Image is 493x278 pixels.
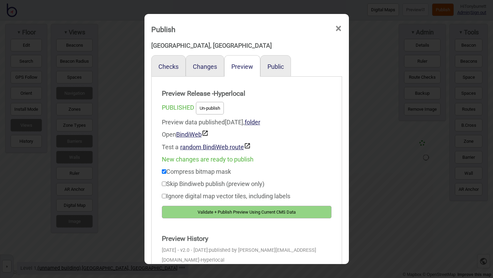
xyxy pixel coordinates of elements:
label: Ignore digital map vector tiles, including labels [162,192,290,200]
button: random BindiWeb route [180,142,251,151]
strong: Preview History [162,232,332,246]
div: [DATE] - v2.0 - [DATE]: [162,246,332,265]
div: [GEOGRAPHIC_DATA], [GEOGRAPHIC_DATA] [151,40,342,52]
label: Skip Bindiweb publish (preview only) [162,180,264,187]
span: , [243,119,260,126]
button: Preview [231,63,253,70]
button: Checks [158,63,179,70]
a: BindiWeb [176,131,209,138]
button: Validate + Publish Preview Using Current CMS Data [162,206,332,218]
div: Test a [162,141,332,153]
span: published by [PERSON_NAME][EMAIL_ADDRESS][DOMAIN_NAME] [162,247,316,263]
span: - Hyperlocal [199,257,225,263]
input: Ignore digital map vector tiles, including labels [162,194,166,198]
div: New changes are ready to publish [162,153,332,166]
div: Publish [151,22,175,37]
button: Public [267,63,284,70]
span: PUBLISHED [162,104,194,111]
a: folder [245,119,260,126]
img: preview [244,142,251,149]
button: Un-publish [196,102,224,114]
button: Changes [193,63,217,70]
div: Open [162,128,332,141]
input: Compress bitmap mask [162,169,166,174]
strong: Preview Release - Hyperlocal [162,87,332,101]
label: Compress bitmap mask [162,168,231,175]
span: × [335,17,342,40]
div: Preview data published [DATE] [162,116,332,153]
input: Skip Bindiweb publish (preview only) [162,182,166,186]
img: preview [202,130,209,137]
